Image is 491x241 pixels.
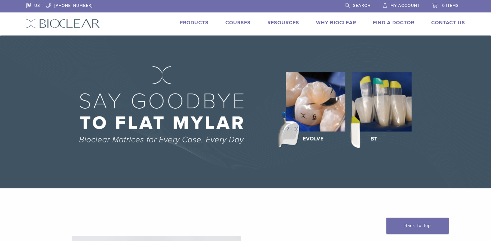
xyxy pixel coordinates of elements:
[442,3,459,8] span: 0 items
[267,20,299,26] a: Resources
[386,218,449,234] a: Back To Top
[431,20,465,26] a: Contact Us
[26,19,100,28] img: Bioclear
[180,20,209,26] a: Products
[373,20,414,26] a: Find A Doctor
[353,3,371,8] span: Search
[316,20,356,26] a: Why Bioclear
[390,3,420,8] span: My Account
[225,20,251,26] a: Courses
